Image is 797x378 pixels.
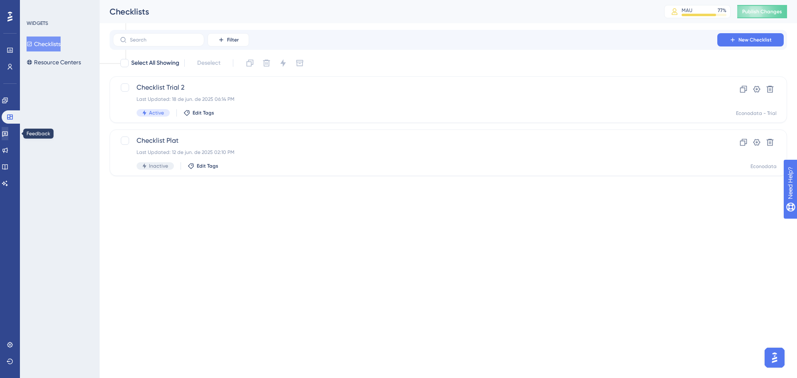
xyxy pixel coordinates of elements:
input: Search [130,37,197,43]
span: Filter [227,37,239,43]
div: WIDGETS [27,20,48,27]
div: Econodata - Trial [736,110,777,117]
div: 77 % [718,7,726,14]
button: Deselect [190,56,228,71]
span: Publish Changes [742,8,782,15]
span: Edit Tags [197,163,218,169]
span: Deselect [197,58,220,68]
div: Econodata [751,163,777,170]
button: Edit Tags [188,163,218,169]
div: Last Updated: 12 de jun. de 2025 02:10 PM [137,149,694,156]
span: Select All Showing [131,58,179,68]
div: Last Updated: 18 de jun. de 2025 06:14 PM [137,96,694,102]
button: New Checklist [717,33,784,46]
button: Edit Tags [183,110,214,116]
span: Edit Tags [193,110,214,116]
button: Filter [208,33,249,46]
span: New Checklist [738,37,772,43]
button: Publish Changes [737,5,787,18]
button: Resource Centers [27,55,81,70]
span: Active [149,110,164,116]
span: Checklist Trial 2 [137,83,694,93]
iframe: UserGuiding AI Assistant Launcher [762,345,787,370]
div: Checklists [110,6,643,17]
span: Checklist Plat [137,136,694,146]
span: Inactive [149,163,168,169]
div: MAU [682,7,692,14]
button: Checklists [27,37,61,51]
span: Need Help? [20,2,52,12]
